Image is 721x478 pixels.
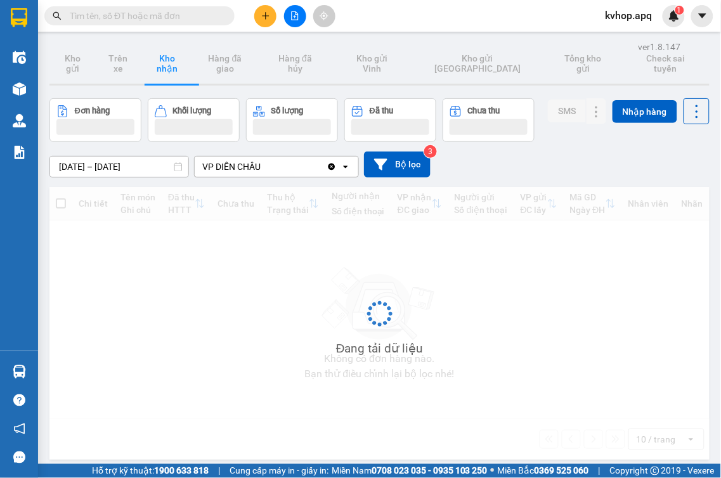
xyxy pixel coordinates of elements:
[370,107,393,115] div: Đã thu
[218,464,220,478] span: |
[13,423,25,435] span: notification
[290,11,299,20] span: file-add
[677,6,682,15] span: 1
[13,114,26,127] img: warehouse-icon
[262,160,263,173] input: Selected VP DIỄN CHÂU.
[535,466,589,476] strong: 0369 525 060
[668,10,680,22] img: icon-new-feature
[353,53,392,74] span: Kho gửi Vinh
[50,157,188,177] input: Select a date range.
[11,8,27,27] img: logo-vxr
[141,43,193,84] button: Kho nhận
[202,160,261,173] div: VP DIỄN CHÂU
[468,107,500,115] div: Chưa thu
[548,100,586,122] button: SMS
[254,5,276,27] button: plus
[154,466,209,476] strong: 1900 633 818
[563,53,603,74] span: Tổng kho gửi
[13,146,26,159] img: solution-icon
[613,100,677,123] button: Nhập hàng
[341,162,351,172] svg: open
[443,98,535,142] button: Chưa thu
[327,162,337,172] svg: Clear value
[92,464,209,478] span: Hỗ trợ kỹ thuật:
[697,10,708,22] span: caret-down
[595,8,663,23] span: kvhop.apq
[276,53,315,74] span: Hàng đã hủy
[313,5,335,27] button: aim
[13,451,25,463] span: message
[651,467,659,475] span: copyright
[641,53,691,74] span: Check sai tuyến
[173,107,212,115] div: Khối lượng
[95,43,141,84] button: Trên xe
[230,464,328,478] span: Cung cấp máy in - giấy in:
[246,98,338,142] button: Số lượng
[336,339,423,358] div: Đang tải dữ liệu
[424,145,437,158] sup: 3
[332,464,488,478] span: Miền Nam
[70,9,219,23] input: Tìm tên, số ĐT hoặc mã đơn
[675,6,684,15] sup: 1
[691,5,713,27] button: caret-down
[13,82,26,96] img: warehouse-icon
[13,51,26,64] img: warehouse-icon
[53,11,62,20] span: search
[320,11,328,20] span: aim
[599,464,601,478] span: |
[372,466,488,476] strong: 0708 023 035 - 0935 103 250
[148,98,240,142] button: Khối lượng
[639,40,681,54] div: ver 1.8.147
[13,365,26,378] img: warehouse-icon
[49,98,141,142] button: Đơn hàng
[344,98,436,142] button: Đã thu
[271,107,304,115] div: Số lượng
[49,43,95,84] button: Kho gửi
[364,152,431,178] button: Bộ lọc
[284,5,306,27] button: file-add
[491,468,495,474] span: ⚪️
[261,11,270,20] span: plus
[75,107,110,115] div: Đơn hàng
[193,43,257,84] button: Hàng đã giao
[498,464,589,478] span: Miền Bắc
[430,53,525,74] span: Kho gửi [GEOGRAPHIC_DATA]
[13,394,25,406] span: question-circle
